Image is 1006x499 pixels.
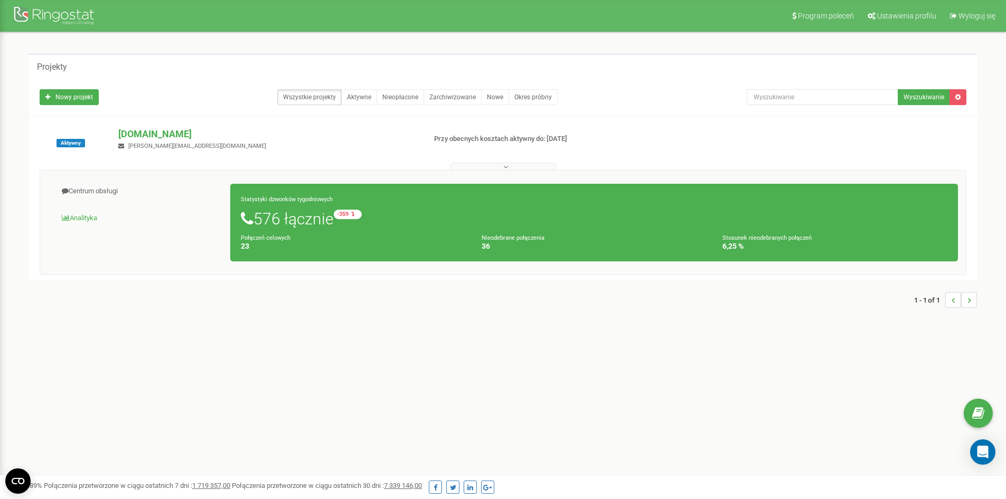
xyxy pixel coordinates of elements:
a: Analityka [48,205,231,231]
span: Aktywny [57,139,85,147]
a: Aktywne [341,89,377,105]
span: Połączenia przetworzone w ciągu ostatnich 7 dni : [44,482,230,489]
span: Ustawienia profilu [877,12,936,20]
p: Przy obecnych kosztach aktywny do: [DATE] [434,134,654,144]
small: Stosunek nieodebranych połączeń [722,234,812,241]
a: Okres próbny [509,89,558,105]
a: Nowy projekt [40,89,99,105]
span: Program poleceń [798,12,854,20]
h1: 576 łącznie [241,210,947,228]
a: Nieopłacone [377,89,424,105]
h4: 36 [482,242,707,250]
span: Połączenia przetworzone w ciągu ostatnich 30 dni : [232,482,422,489]
span: 1 - 1 of 1 [914,292,945,308]
h4: 6,25 % [722,242,947,250]
a: Nowe [481,89,509,105]
small: -359 [334,210,362,219]
h5: Projekty [37,62,67,72]
small: Połączeń celowych [241,234,290,241]
div: Open Intercom Messenger [970,439,995,465]
p: [DOMAIN_NAME] [118,127,417,141]
u: 7 339 146,00 [384,482,422,489]
small: Statystyki dzwonków tygodniowych [241,196,333,203]
span: Wyloguj się [958,12,995,20]
span: [PERSON_NAME][EMAIL_ADDRESS][DOMAIN_NAME] [128,143,266,149]
button: Wyszukiwanie [898,89,950,105]
a: Centrum obsługi [48,178,231,204]
button: Open CMP widget [5,468,31,494]
nav: ... [914,281,977,318]
h4: 23 [241,242,466,250]
a: Zarchiwizowane [424,89,482,105]
a: Wszystkie projekty [277,89,342,105]
u: 1 719 357,00 [192,482,230,489]
input: Wyszukiwanie [747,89,898,105]
small: Nieodebrane połączenia [482,234,544,241]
